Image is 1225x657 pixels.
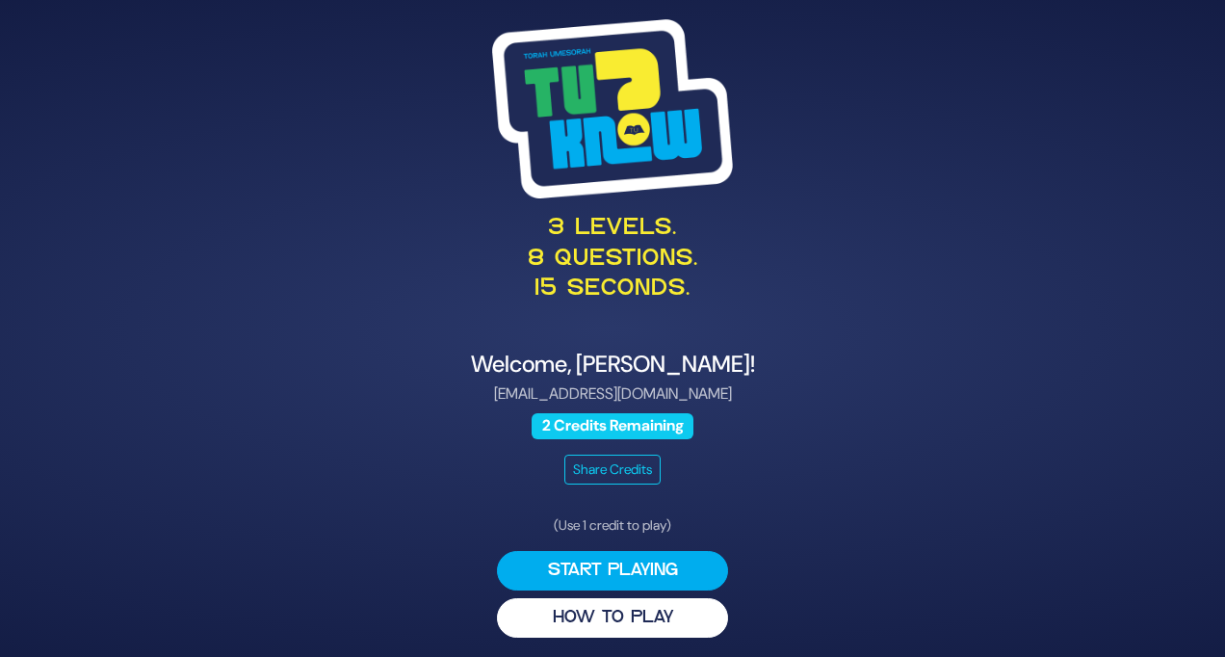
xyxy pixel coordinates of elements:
[497,515,728,536] p: (Use 1 credit to play)
[497,598,728,638] button: HOW TO PLAY
[564,455,661,485] button: Share Credits
[143,214,1082,304] p: 3 levels. 8 questions. 15 seconds.
[497,551,728,591] button: Start Playing
[143,382,1082,406] p: [EMAIL_ADDRESS][DOMAIN_NAME]
[143,351,1082,379] h4: Welcome, [PERSON_NAME]!
[492,19,733,198] img: Tournament Logo
[532,413,693,439] span: 2 Credits Remaining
